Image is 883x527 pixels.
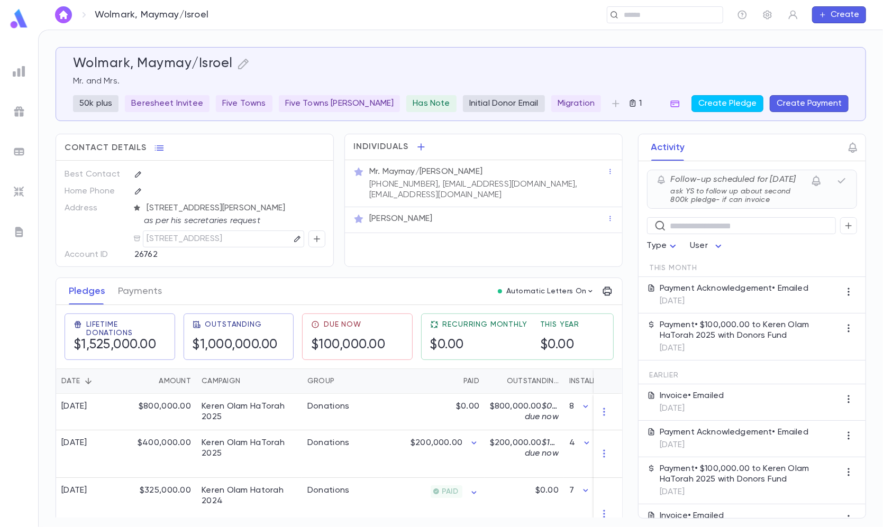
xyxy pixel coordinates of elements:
div: Installments [564,368,627,394]
p: Invoice • Emailed [660,391,724,401]
p: Follow-up scheduled for [DATE] [671,174,810,185]
p: Payment Acknowledgement • Emailed [660,283,808,294]
div: Keren Olam HaTorah 2025 [202,401,297,422]
span: PAID [438,487,462,496]
span: Due Now [324,320,361,329]
div: Donations [307,438,350,448]
button: 1 [624,95,646,112]
div: Installments [569,368,605,394]
p: $200,000.00 [490,438,559,459]
div: Campaign [196,368,302,394]
h5: $1,000,000.00 [193,337,278,353]
span: Outstanding [205,320,262,329]
p: [DATE] [660,403,724,414]
p: [PHONE_NUMBER], [EMAIL_ADDRESS][DOMAIN_NAME], [EMAIL_ADDRESS][DOMAIN_NAME] [369,179,607,200]
p: Wolmark, Maymay/Isroel [95,9,208,21]
div: Five Towns [216,95,272,112]
button: Pledges [69,278,105,304]
p: Beresheet Invitee [131,98,203,109]
p: [STREET_ADDRESS] [147,233,223,245]
p: Payment • $100,000.00 to Keren Olam HaTorah 2025 with Donors Fund [660,320,840,341]
img: logo [8,8,30,29]
button: Automatic Letters On [494,284,599,299]
p: Payment • $100,000.00 to Keren Olam HaTorah 2025 with Donors Fund [660,464,840,485]
div: Keren Olam Hatorah 2024 [202,485,297,506]
button: Sort [490,373,507,390]
img: letters_grey.7941b92b52307dd3b8a917253454ce1c.svg [13,226,25,238]
span: User [690,242,708,250]
div: Has Note [406,95,456,112]
div: Beresheet Invitee [125,95,210,112]
div: Date [56,368,128,394]
h5: Wolmark, Maymay/Isroel [73,56,233,72]
span: Recurring Monthly [443,320,527,329]
h5: $0.00 [540,337,580,353]
button: Activity [651,134,685,161]
p: Five Towns [PERSON_NAME] [285,98,394,109]
span: Individuals [353,142,408,152]
div: [DATE] [61,401,87,412]
p: 7 [569,485,574,496]
button: Create [812,6,866,23]
p: Migration [558,98,595,109]
span: Contact Details [65,143,147,153]
p: Mr. Maymay/[PERSON_NAME] [369,167,483,177]
p: Initial Donor Email [469,98,539,109]
div: Keren Olam HaTorah 2025 [202,438,297,459]
button: Sort [334,373,351,390]
div: Donations [307,485,350,496]
p: [PERSON_NAME] [369,214,432,224]
p: Account ID [65,246,125,263]
button: Sort [142,373,159,390]
div: Initial Donor Email [463,95,545,112]
img: reports_grey.c525e4749d1bce6a11f5fe2a8de1b229.svg [13,65,25,78]
div: Outstanding [485,368,564,394]
p: as per his secretaries request [144,216,316,226]
p: $0.00 [535,485,559,496]
p: 8 [569,401,574,412]
p: Has Note [413,98,450,109]
div: Campaign [202,368,240,394]
span: Lifetime Donations [86,320,166,337]
div: Paid [463,368,479,394]
div: Amount [128,368,196,394]
button: Payments [118,278,162,304]
p: [DATE] [660,296,808,307]
button: Sort [240,373,257,390]
div: Date [61,368,80,394]
p: [DATE] [660,440,808,450]
button: Create Payment [770,95,849,112]
p: Invoice • Emailed [660,511,724,521]
div: $800,000.00 [128,394,196,430]
p: $0.00 [456,401,479,412]
h5: $0.00 [430,337,527,353]
p: Payment Acknowledgement • Emailed [660,427,808,438]
p: [DATE] [660,487,840,497]
span: [STREET_ADDRESS][PERSON_NAME] [143,203,326,214]
button: Create Pledge [691,95,763,112]
div: Donations [307,401,350,412]
p: Five Towns [222,98,266,109]
span: Earlier [649,371,679,380]
div: Outstanding [507,368,559,394]
span: This Month [649,264,697,272]
p: 50k plus [79,98,112,109]
div: Group [302,368,381,394]
img: campaigns_grey.99e729a5f7ee94e3726e6486bddda8f1.svg [13,105,25,118]
p: 4 [569,438,575,448]
div: Group [307,368,334,394]
p: Home Phone [65,183,125,200]
img: home_white.a664292cf8c1dea59945f0da9f25487c.svg [57,11,70,19]
div: Amount [159,368,191,394]
button: Sort [80,373,97,390]
p: Best Contact [65,166,125,183]
span: $0.00 due now [525,402,565,421]
h5: $100,000.00 [311,337,386,353]
h5: $1,525,000.00 [74,337,166,353]
img: batches_grey.339ca447c9d9533ef1741baa751efc33.svg [13,145,25,158]
div: Five Towns [PERSON_NAME] [279,95,400,112]
p: 1 [637,98,642,109]
button: Sort [447,373,463,390]
p: $800,000.00 [490,401,559,422]
div: [DATE] [61,485,87,496]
